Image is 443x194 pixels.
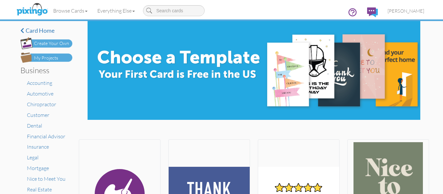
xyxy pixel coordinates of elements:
[92,3,140,19] a: Everything Else
[27,154,39,161] a: Legal
[143,5,205,16] input: Search cards
[27,143,49,150] a: Insurance
[48,3,92,19] a: Browse Cards
[383,3,429,19] a: [PERSON_NAME]
[88,21,420,120] img: e8896c0d-71ea-4978-9834-e4f545c8bf84.jpg
[27,101,56,108] a: Chiropractor
[34,55,58,62] div: My Projects
[20,37,72,49] img: create-own-button.png
[27,165,49,171] a: Mortgage
[367,7,378,17] img: comments.svg
[20,66,67,74] h3: Business
[27,186,52,193] a: Real Estate
[27,90,54,97] a: Automotive
[27,80,52,86] a: Accounting
[34,40,69,47] div: Create Your Own
[20,28,72,34] a: Card home
[27,122,42,129] a: Dental
[27,176,66,182] a: Nice to Meet You
[20,52,72,63] img: my-projects-button.png
[15,2,49,18] img: pixingo logo
[27,112,49,118] a: Customer
[27,133,65,140] a: Financial Advisor
[388,8,424,14] span: [PERSON_NAME]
